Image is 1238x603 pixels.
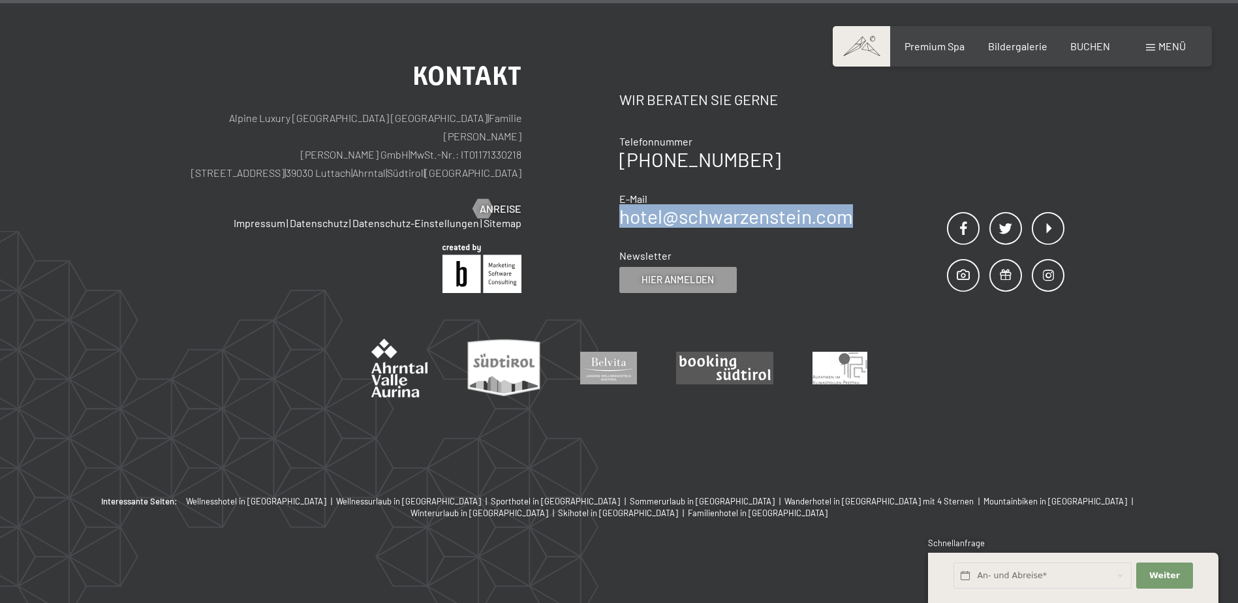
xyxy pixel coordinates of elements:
span: Hier anmelden [642,273,714,286]
button: Weiter [1136,563,1192,589]
span: Newsletter [619,249,672,262]
span: Schnellanfrage [928,538,985,548]
span: Sporthotel in [GEOGRAPHIC_DATA] [491,496,620,506]
span: Wir beraten Sie gerne [619,91,778,108]
span: Winterurlaub in [GEOGRAPHIC_DATA] [410,508,548,518]
span: Familienhotel in [GEOGRAPHIC_DATA] [688,508,828,518]
span: Sommerurlaub in [GEOGRAPHIC_DATA] [630,496,775,506]
span: | [487,112,489,124]
a: Datenschutz-Einstellungen [352,217,479,229]
span: | [550,508,558,518]
span: Wellnesshotel in [GEOGRAPHIC_DATA] [186,496,326,506]
a: Sitemap [484,217,521,229]
span: | [777,496,784,506]
a: Familienhotel in [GEOGRAPHIC_DATA] [688,507,828,519]
span: Mountainbiken in [GEOGRAPHIC_DATA] [983,496,1127,506]
span: Skihotel in [GEOGRAPHIC_DATA] [558,508,678,518]
p: Alpine Luxury [GEOGRAPHIC_DATA] [GEOGRAPHIC_DATA] Familie [PERSON_NAME] [PERSON_NAME] GmbH MwSt.-... [174,109,521,182]
span: | [386,166,387,179]
a: BUCHEN [1070,40,1110,52]
span: Anreise [480,202,521,216]
span: | [976,496,983,506]
span: Menü [1158,40,1186,52]
a: Mountainbiken in [GEOGRAPHIC_DATA] | [983,495,1137,507]
span: | [483,496,491,506]
span: Weiter [1149,570,1180,581]
img: Brandnamic GmbH | Leading Hospitality Solutions [442,244,521,293]
a: [PHONE_NUMBER] [619,147,781,171]
span: | [680,508,688,518]
a: Wanderhotel in [GEOGRAPHIC_DATA] mit 4 Sternen | [784,495,983,507]
a: Sommerurlaub in [GEOGRAPHIC_DATA] | [630,495,784,507]
a: Wellnessurlaub in [GEOGRAPHIC_DATA] | [336,495,491,507]
a: hotel@schwarzenstein.com [619,204,853,228]
span: | [286,217,288,229]
a: Winterurlaub in [GEOGRAPHIC_DATA] | [410,507,558,519]
a: Datenschutz [290,217,348,229]
span: | [351,166,352,179]
b: Interessante Seiten: [101,495,178,507]
span: Wanderhotel in [GEOGRAPHIC_DATA] mit 4 Sternen [784,496,974,506]
span: | [328,496,336,506]
span: Kontakt [412,61,521,91]
a: Anreise [473,202,521,216]
span: | [480,217,482,229]
span: E-Mail [619,193,647,205]
span: | [622,496,630,506]
a: Wellnesshotel in [GEOGRAPHIC_DATA] | [186,495,336,507]
span: | [424,166,425,179]
a: Sporthotel in [GEOGRAPHIC_DATA] | [491,495,630,507]
a: Skihotel in [GEOGRAPHIC_DATA] | [558,507,688,519]
a: Bildergalerie [988,40,1047,52]
span: | [349,217,351,229]
span: Telefonnummer [619,135,692,147]
span: | [285,166,286,179]
span: | [1129,496,1137,506]
span: Wellnessurlaub in [GEOGRAPHIC_DATA] [336,496,481,506]
a: Impressum [234,217,285,229]
a: Premium Spa [905,40,965,52]
span: | [409,148,410,161]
